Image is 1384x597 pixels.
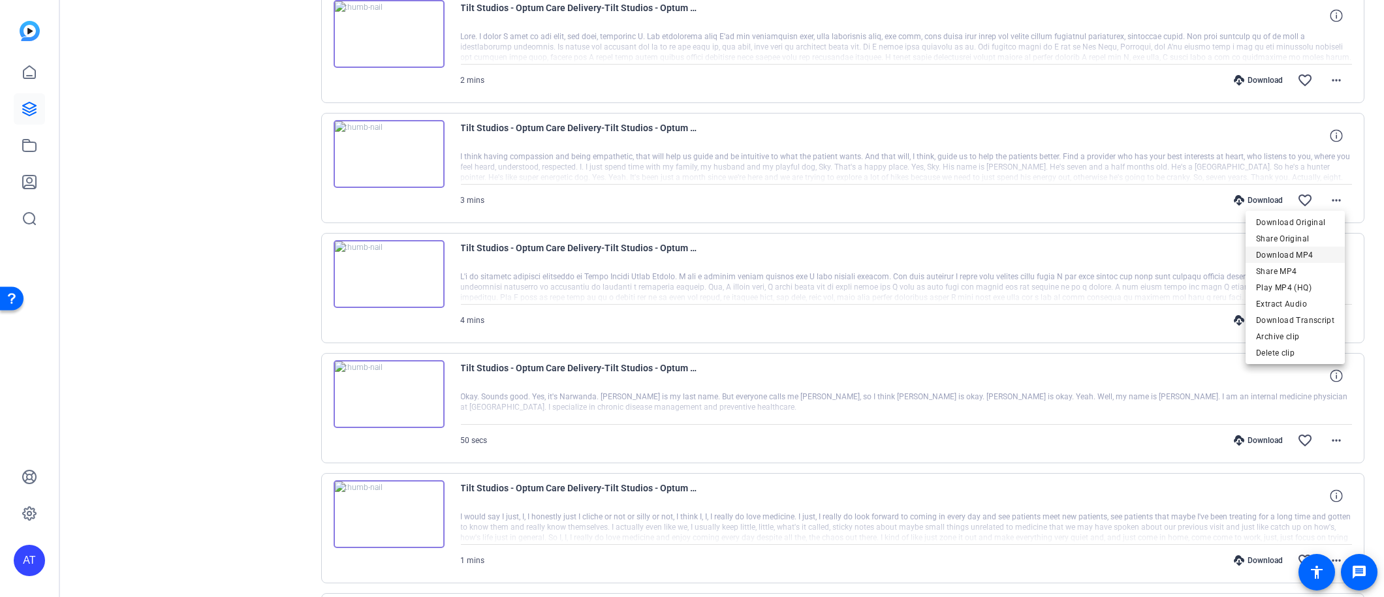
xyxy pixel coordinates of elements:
span: Download Original [1256,215,1334,230]
span: Share MP4 [1256,264,1334,279]
span: Share Original [1256,231,1334,247]
span: Archive clip [1256,329,1334,344]
span: Play MP4 (HQ) [1256,280,1334,296]
span: Extract Audio [1256,296,1334,312]
span: Download MP4 [1256,247,1334,263]
span: Download Transcript [1256,313,1334,328]
span: Delete clip [1256,345,1334,361]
